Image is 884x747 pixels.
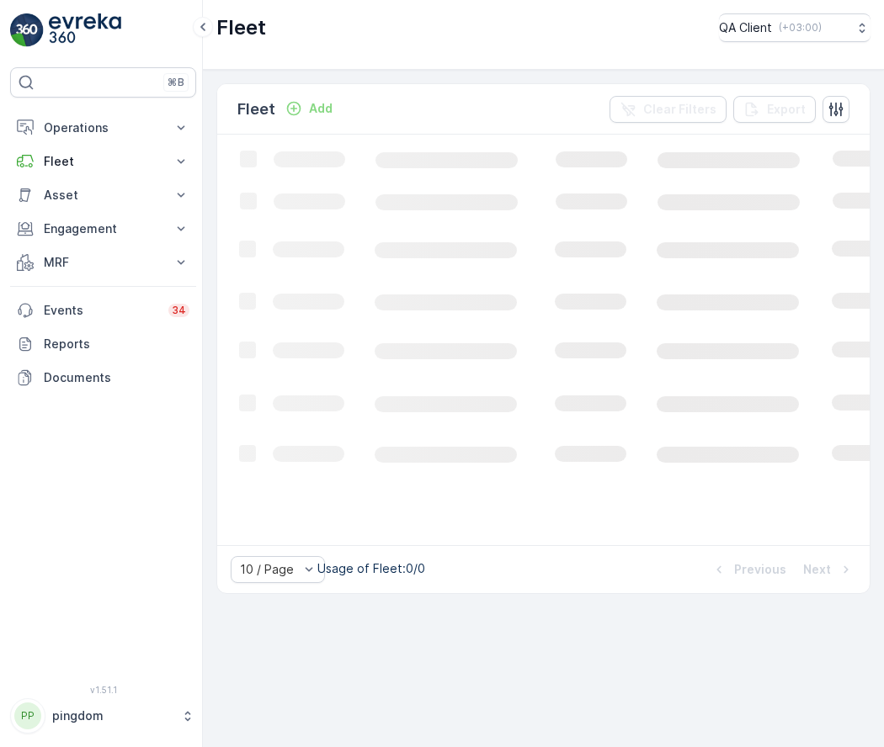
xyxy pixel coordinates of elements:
[719,13,871,42] button: QA Client(+03:00)
[10,294,196,327] a: Events34
[10,685,196,695] span: v 1.51.1
[168,76,184,89] p: ⌘B
[10,111,196,145] button: Operations
[172,304,186,317] p: 34
[44,187,162,204] p: Asset
[216,14,266,41] p: Fleet
[52,707,173,724] p: pingdom
[309,100,333,117] p: Add
[317,560,425,577] p: Usage of Fleet : 0/0
[734,561,786,578] p: Previous
[719,19,772,36] p: QA Client
[14,702,41,729] div: PP
[10,145,196,178] button: Fleet
[10,246,196,279] button: MRF
[237,98,275,121] p: Fleet
[610,96,727,123] button: Clear Filters
[801,559,856,580] button: Next
[44,254,162,271] p: MRF
[10,212,196,246] button: Engagement
[10,178,196,212] button: Asset
[44,369,189,386] p: Documents
[10,698,196,734] button: PPpingdom
[643,101,716,118] p: Clear Filters
[10,13,44,47] img: logo
[44,336,189,352] p: Reports
[709,559,788,580] button: Previous
[767,101,806,118] p: Export
[49,13,121,47] img: logo_light-DOdMpM7g.png
[44,119,162,136] p: Operations
[779,21,822,34] p: ( +03:00 )
[733,96,816,123] button: Export
[44,302,158,319] p: Events
[44,153,162,170] p: Fleet
[803,561,831,578] p: Next
[10,327,196,361] a: Reports
[44,220,162,237] p: Engagement
[10,361,196,395] a: Documents
[279,98,339,119] button: Add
